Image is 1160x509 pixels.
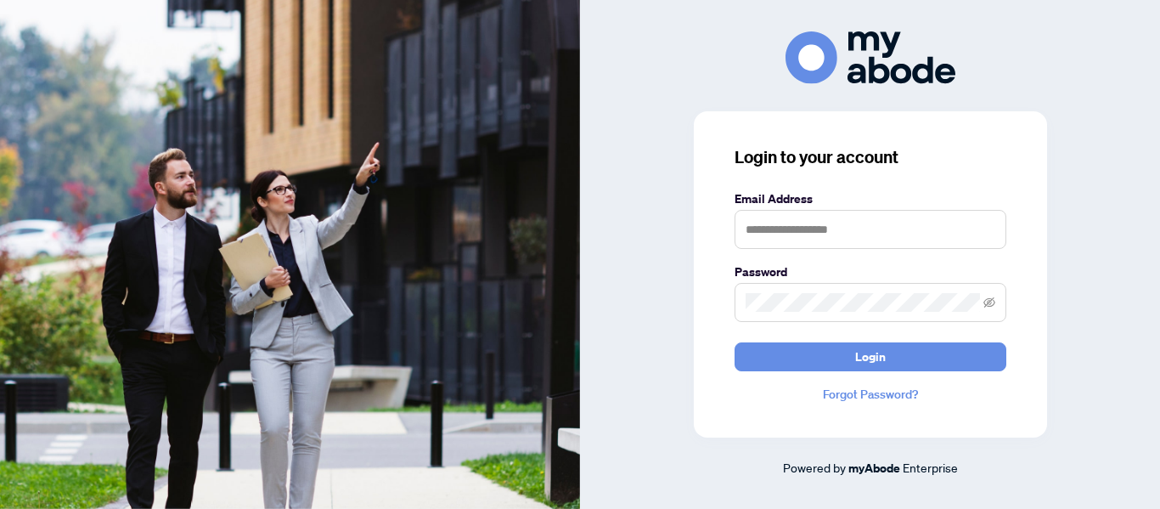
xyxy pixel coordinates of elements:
img: ma-logo [786,31,955,83]
label: Password [735,263,1006,281]
span: eye-invisible [983,297,995,308]
span: Enterprise [903,460,958,475]
h3: Login to your account [735,145,1006,169]
a: myAbode [848,459,900,478]
button: Login [735,342,1006,371]
label: Email Address [735,189,1006,208]
span: Login [855,343,886,370]
a: Forgot Password? [735,385,1006,404]
span: Powered by [783,460,846,475]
